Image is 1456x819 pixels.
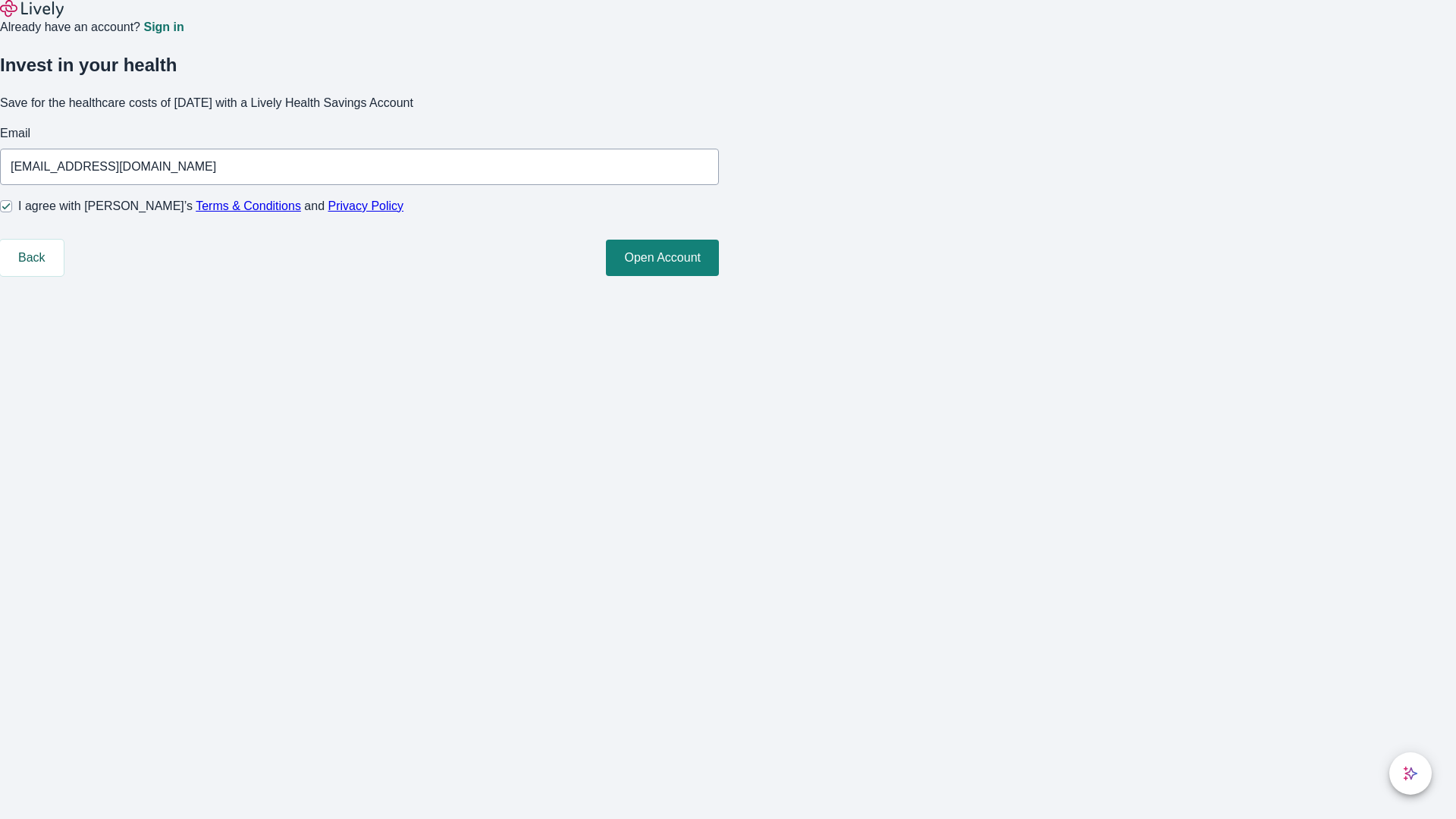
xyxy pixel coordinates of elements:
a: Sign in [143,21,184,33]
a: Privacy Policy [328,199,404,212]
button: Open Account [606,240,719,276]
span: I agree with [PERSON_NAME]’s and [18,197,403,215]
svg: Lively AI Assistant [1403,766,1418,781]
a: Terms & Conditions [196,199,301,212]
button: chat [1389,752,1432,795]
